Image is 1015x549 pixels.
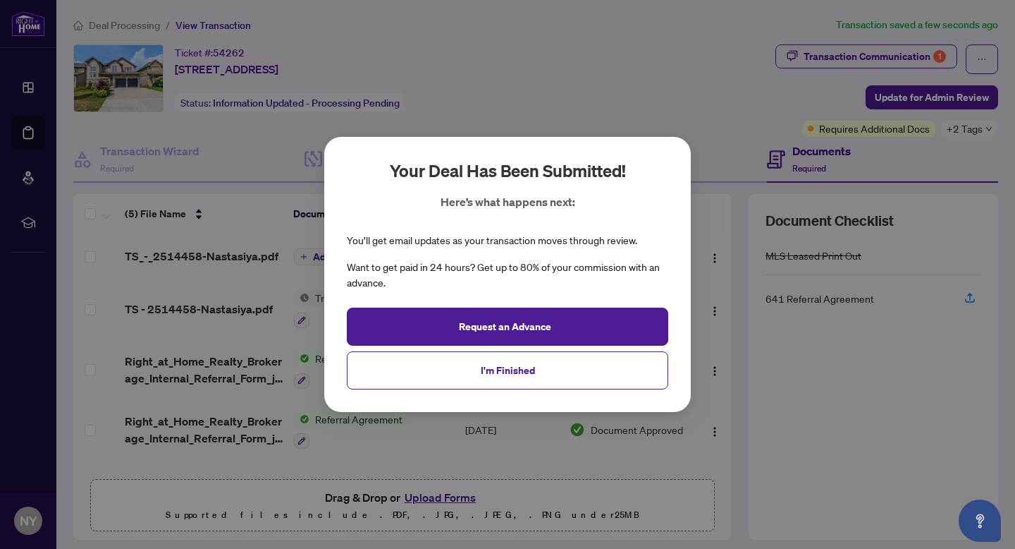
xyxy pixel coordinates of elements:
span: Request an Advance [459,315,551,338]
span: I'm Finished [481,359,535,382]
div: Want to get paid in 24 hours? Get up to 80% of your commission with an advance. [347,260,668,291]
button: Request an Advance [347,308,668,346]
button: Open asap [959,500,1001,542]
div: You’ll get email updates as your transaction moves through review. [347,233,637,248]
button: I'm Finished [347,351,668,390]
h2: Your deal has been submitted! [390,159,626,182]
p: Here’s what happens next: [441,193,575,210]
